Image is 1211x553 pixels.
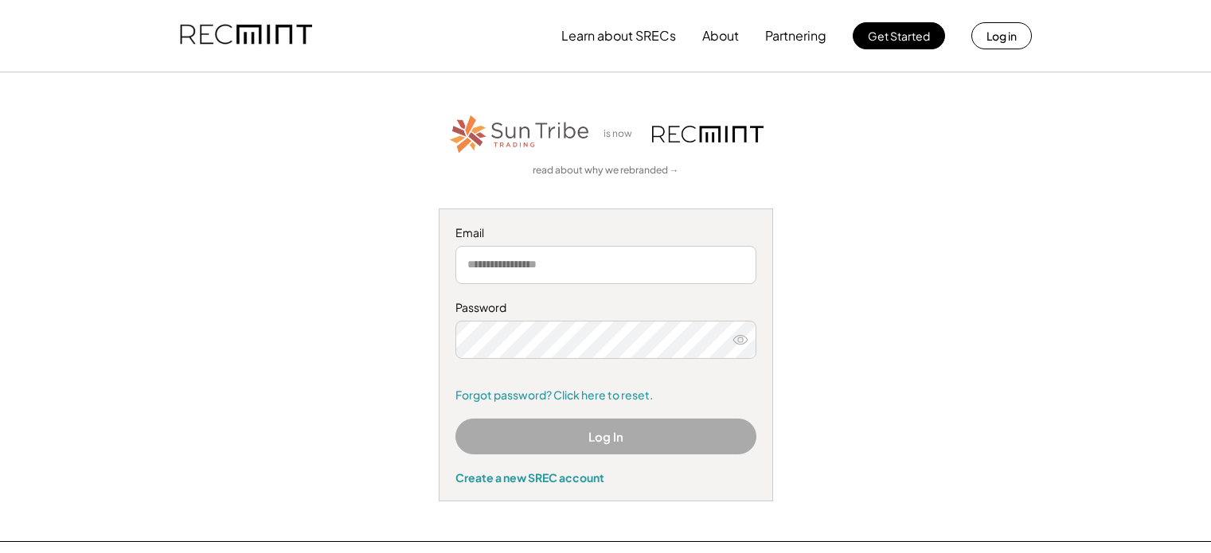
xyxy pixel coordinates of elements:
button: Partnering [765,20,826,52]
div: Create a new SREC account [455,470,756,485]
img: recmint-logotype%403x.png [652,126,764,142]
a: Forgot password? Click here to reset. [455,387,756,403]
a: read about why we rebranded → [533,164,679,177]
button: Log in [971,22,1032,49]
button: Log In [455,419,756,454]
button: Get Started [853,22,945,49]
img: STT_Horizontal_Logo%2B-%2BColor.png [448,112,592,156]
div: Email [455,225,756,241]
button: Learn about SRECs [561,20,676,52]
div: Password [455,300,756,316]
img: recmint-logotype%403x.png [180,9,312,63]
button: About [702,20,739,52]
div: is now [600,127,644,141]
